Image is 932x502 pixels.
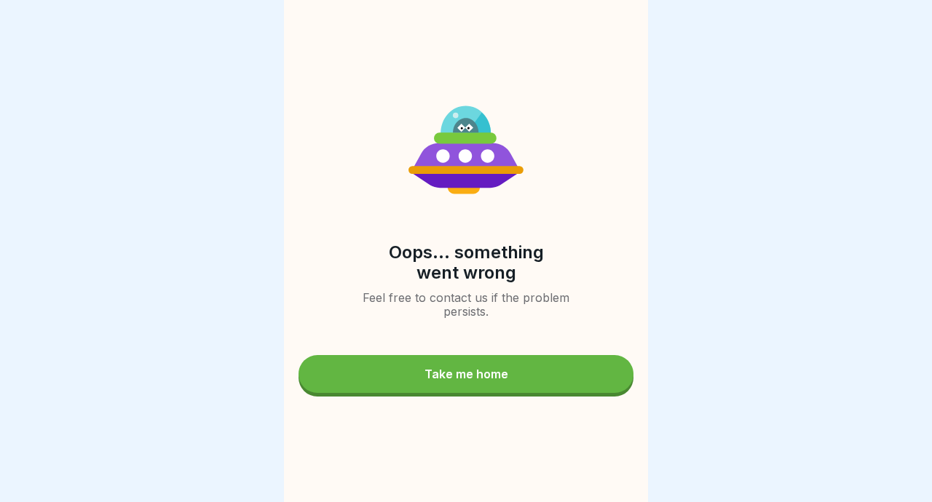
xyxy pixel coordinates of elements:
[357,291,575,319] p: Feel free to contact us if the problem persists.
[299,355,633,393] button: Take me home
[357,242,575,284] h1: Oops... something went wrong
[299,355,633,397] a: Take me home
[408,105,524,194] img: ufo.svg
[424,367,508,381] div: Take me home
